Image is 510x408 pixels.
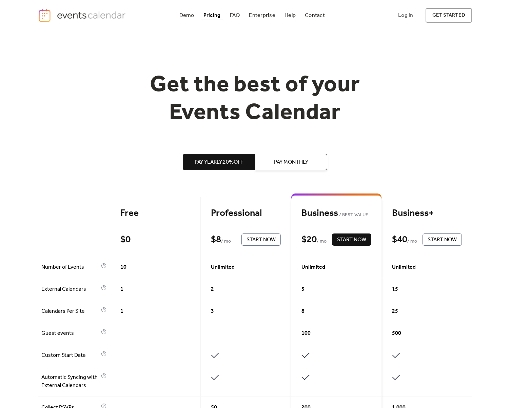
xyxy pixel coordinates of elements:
span: Custom Start Date [41,351,99,360]
button: Start Now [332,233,371,246]
span: Unlimited [301,263,325,271]
span: BEST VALUE [338,211,368,219]
a: Pricing [201,11,223,20]
span: External Calendars [41,285,99,293]
div: Demo [179,14,194,17]
a: Help [282,11,298,20]
span: 500 [392,329,401,338]
span: 8 [301,307,305,315]
div: Business [301,207,371,219]
button: Start Now [423,233,462,246]
button: Pay Monthly [255,154,327,170]
span: 1 [120,307,123,315]
span: / mo [407,238,417,246]
div: FAQ [230,14,240,17]
span: Number of Events [41,263,99,271]
span: 15 [392,285,398,293]
a: Enterprise [246,11,278,20]
div: Professional [211,207,281,219]
h1: Get the best of your Events Calendar [125,72,385,127]
span: Start Now [428,236,457,244]
div: $ 40 [392,234,407,246]
span: Unlimited [392,263,416,271]
a: Contact [302,11,328,20]
a: FAQ [227,11,243,20]
div: Help [285,14,296,17]
button: Start Now [241,233,281,246]
a: Log In [391,8,420,23]
span: / mo [317,238,327,246]
div: Enterprise [249,14,275,17]
div: $ 0 [120,234,131,246]
span: / mo [221,238,231,246]
a: home [38,8,127,22]
span: Pay Monthly [274,158,308,166]
span: 10 [120,263,126,271]
span: Unlimited [211,263,235,271]
div: Free [120,207,190,219]
a: Demo [177,11,197,20]
button: Pay Yearly,20%off [183,154,255,170]
div: $ 8 [211,234,221,246]
span: Start Now [247,236,276,244]
div: Business+ [392,207,462,219]
span: 5 [301,285,305,293]
span: 1 [120,285,123,293]
div: $ 20 [301,234,317,246]
span: Guest events [41,329,99,338]
span: 2 [211,285,214,293]
div: Pricing [203,14,221,17]
span: Start Now [337,236,366,244]
span: Pay Yearly, 20% off [195,158,243,166]
span: Automatic Syncing with External Calendars [41,373,99,390]
span: 25 [392,307,398,315]
span: 100 [301,329,311,338]
a: get started [426,8,472,23]
span: 3 [211,307,214,315]
div: Contact [305,14,325,17]
span: Calendars Per Site [41,307,99,315]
